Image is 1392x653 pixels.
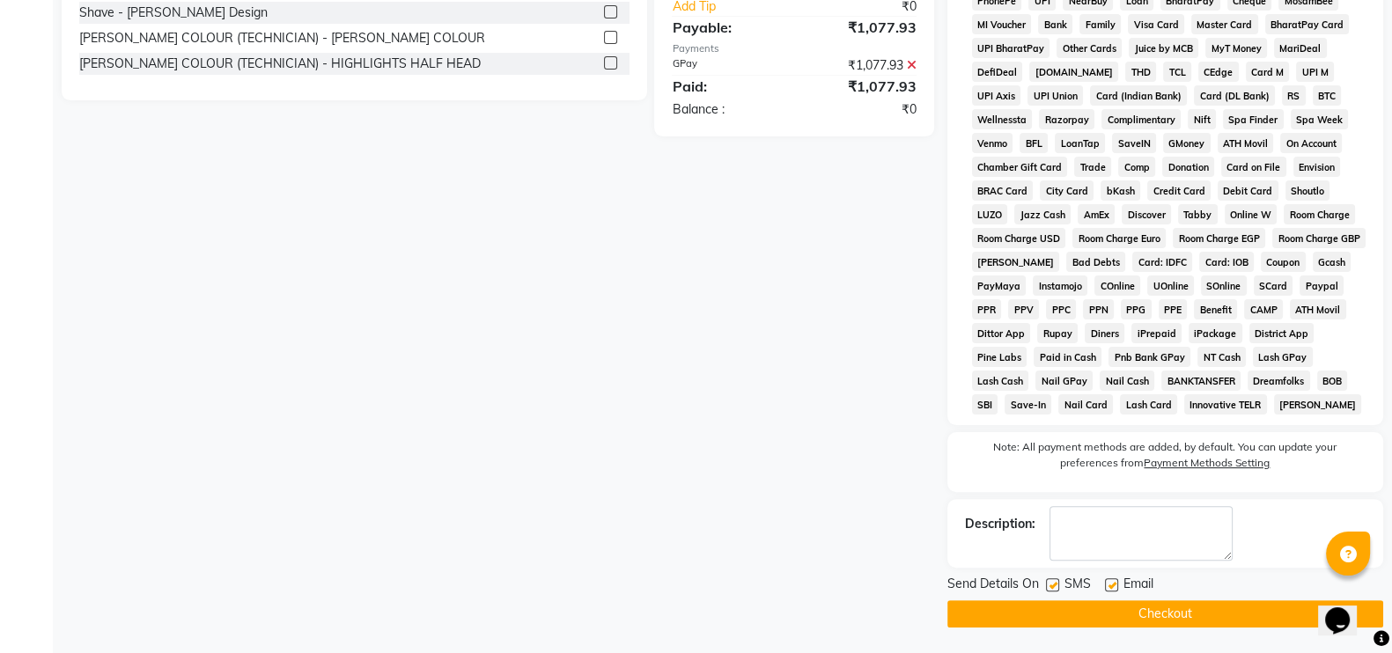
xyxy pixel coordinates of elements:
[972,133,1013,153] span: Venmo
[1205,38,1267,58] span: MyT Money
[972,109,1033,129] span: Wellnessta
[1101,109,1181,129] span: Complimentary
[1066,252,1125,272] span: Bad Debts
[1254,275,1293,296] span: SCard
[1029,62,1118,82] span: [DOMAIN_NAME]
[659,17,794,38] div: Payable:
[1055,133,1105,153] span: LoanTap
[1118,157,1155,177] span: Comp
[1218,133,1274,153] span: ATH Movil
[972,180,1034,201] span: BRAC Card
[1112,133,1156,153] span: SaveIN
[1300,275,1344,296] span: Paypal
[1144,455,1270,471] label: Payment Methods Setting
[1085,323,1124,343] span: Diners
[1290,299,1346,319] span: ATH Movil
[972,299,1002,319] span: PPR
[1128,14,1184,34] span: Visa Card
[1058,394,1113,415] span: Nail Card
[1121,299,1152,319] span: PPG
[1072,228,1166,248] span: Room Charge Euro
[1034,347,1101,367] span: Paid in Cash
[1280,133,1342,153] span: On Account
[1249,323,1315,343] span: District App
[1194,85,1275,106] span: Card (DL Bank)
[1282,85,1306,106] span: RS
[965,515,1035,533] div: Description:
[1147,275,1194,296] span: UOnline
[1173,228,1265,248] span: Room Charge EGP
[1147,180,1211,201] span: Credit Card
[1274,38,1327,58] span: MariDeal
[1161,371,1241,391] span: BANKTANSFER
[1318,583,1374,635] iframe: chat widget
[1274,394,1362,415] span: [PERSON_NAME]
[1223,109,1284,129] span: Spa Finder
[1074,157,1111,177] span: Trade
[1218,180,1278,201] span: Debit Card
[972,252,1060,272] span: [PERSON_NAME]
[1083,299,1114,319] span: PPN
[1221,157,1286,177] span: Card on File
[1039,109,1094,129] span: Razorpay
[1244,299,1283,319] span: CAMP
[1184,394,1267,415] span: Innovative TELR
[1163,133,1211,153] span: GMoney
[1284,204,1355,224] span: Room Charge
[659,100,794,119] div: Balance :
[1199,252,1254,272] span: Card: IOB
[1194,299,1237,319] span: Benefit
[972,275,1027,296] span: PayMaya
[1123,575,1153,597] span: Email
[1005,394,1051,415] span: Save-In
[1020,133,1048,153] span: BFL
[972,323,1031,343] span: Dittor App
[1079,14,1121,34] span: Family
[1253,347,1313,367] span: Lash GPay
[1037,323,1078,343] span: Rupay
[965,439,1366,478] label: Note: All payment methods are added, by default. You can update your preferences from
[1178,204,1218,224] span: Tabby
[1129,38,1198,58] span: Juice by MCB
[1101,180,1140,201] span: bKash
[1162,157,1214,177] span: Donation
[1248,371,1310,391] span: Dreamfolks
[794,76,930,97] div: ₹1,077.93
[1198,62,1239,82] span: CEdge
[794,100,930,119] div: ₹0
[1027,85,1083,106] span: UPI Union
[972,62,1023,82] span: DefiDeal
[1094,275,1140,296] span: COnline
[1201,275,1247,296] span: SOnline
[947,600,1383,627] button: Checkout
[79,4,268,22] div: Shave - [PERSON_NAME] Design
[794,56,930,75] div: ₹1,077.93
[1057,38,1122,58] span: Other Cards
[1046,299,1076,319] span: PPC
[79,55,481,73] div: [PERSON_NAME] COLOUR (TECHNICIAN) - HIGHLIGHTS HALF HEAD
[1008,299,1039,319] span: PPV
[1100,371,1154,391] span: Nail Cash
[1040,180,1094,201] span: City Card
[1291,109,1349,129] span: Spa Week
[1191,14,1258,34] span: Master Card
[1293,157,1341,177] span: Envision
[1035,371,1093,391] span: Nail GPay
[1313,252,1351,272] span: Gcash
[1317,371,1348,391] span: BOB
[1090,85,1187,106] span: Card (Indian Bank)
[659,56,794,75] div: GPay
[1313,85,1342,106] span: BTC
[659,76,794,97] div: Paid:
[672,41,916,56] div: Payments
[972,371,1029,391] span: Lash Cash
[1120,394,1177,415] span: Lash Card
[1285,180,1330,201] span: Shoutlo
[1265,14,1350,34] span: BharatPay Card
[1125,62,1156,82] span: THD
[1014,204,1071,224] span: Jazz Cash
[1108,347,1190,367] span: Pnb Bank GPay
[972,204,1008,224] span: LUZO
[1064,575,1091,597] span: SMS
[1038,14,1072,34] span: Bank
